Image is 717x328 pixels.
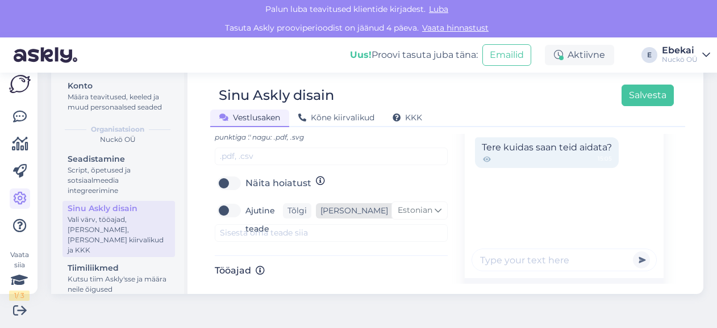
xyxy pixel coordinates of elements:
[426,4,452,14] span: Luba
[245,174,311,192] label: Näita hoiatust
[9,250,30,301] div: Vaata siia
[62,260,175,296] a: TiimiliikmedKutsu tiim Askly'sse ja määra neile õigused
[60,134,175,145] div: Nuckö OÜ
[68,92,170,112] div: Määra teavitused, keeled ja muud personaalsed seaded
[350,49,372,60] b: Uus!
[68,203,170,215] div: Sinu Askly disain
[316,205,388,217] div: [PERSON_NAME]
[68,274,170,295] div: Kutsu tiim Askly'sse ja määra neile õigused
[475,137,619,168] div: Tere kuidas saan teid aidata?
[215,148,448,165] input: .pdf, .csv
[91,124,144,134] b: Organisatsioon
[472,249,657,271] input: Type your text here
[9,75,31,93] img: Askly Logo
[62,152,175,197] a: SeadistamineScript, õpetused ja sotsiaalmeedia integreerimine
[662,46,710,64] a: EbekaiNuckö OÜ
[62,201,175,257] a: Sinu Askly disainVali värv, tööajad, [PERSON_NAME], [PERSON_NAME] kiirvalikud ja KKK
[598,154,612,165] span: 15:05
[245,201,283,238] label: Ajutine teade
[62,78,175,114] a: KontoMäära teavitused, keeled ja muud personaalsed seaded
[219,85,334,106] div: Sinu Askly disain
[482,44,531,66] button: Emailid
[419,23,492,33] a: Vaata hinnastust
[298,112,374,123] span: Kõne kiirvalikud
[393,112,422,123] span: KKK
[622,85,674,106] button: Salvesta
[662,55,698,64] div: Nuckö OÜ
[350,48,478,62] div: Proovi tasuta juba täna:
[545,45,614,65] div: Aktiivne
[9,291,30,301] div: 1 / 3
[398,204,432,217] span: Estonian
[68,80,170,92] div: Konto
[283,203,311,218] div: Tõlgi
[215,265,448,276] h3: Tööajad
[641,47,657,63] div: E
[68,215,170,255] div: Vali värv, tööajad, [PERSON_NAME], [PERSON_NAME] kiirvalikud ja KKK
[68,165,170,196] div: Script, õpetused ja sotsiaalmeedia integreerimine
[68,262,170,274] div: Tiimiliikmed
[219,112,280,123] span: Vestlusaken
[68,153,170,165] div: Seadistamine
[662,46,698,55] div: Ebekai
